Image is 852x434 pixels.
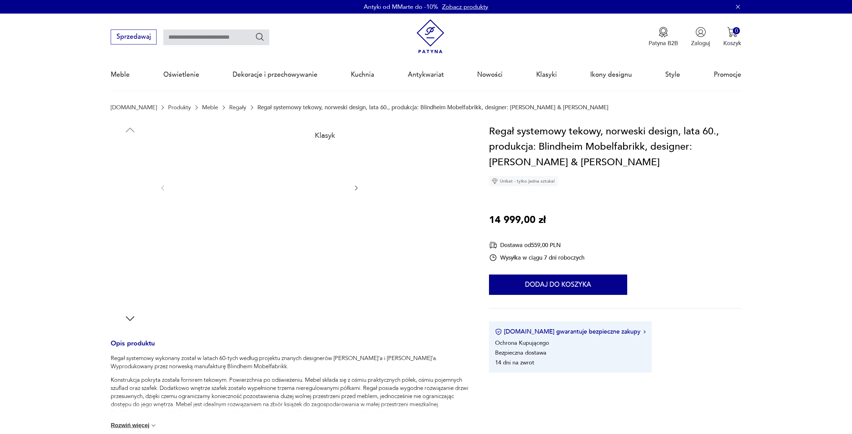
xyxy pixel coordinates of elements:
button: Szukaj [255,32,265,42]
button: Dodaj do koszyka [489,275,627,295]
p: Koszyk [723,39,741,47]
img: Zdjęcie produktu Regał systemowy tekowy, norweski design, lata 60., produkcja: Blindheim Mobelfab... [111,139,149,178]
div: 0 [733,27,740,34]
a: Antykwariat [408,59,444,90]
img: Ikonka użytkownika [695,27,706,37]
button: [DOMAIN_NAME] gwarantuje bezpieczne zakupy [495,327,646,336]
div: Klasyk [310,127,340,144]
h3: Opis produktu [111,341,469,355]
p: Patyna B2B [649,39,678,47]
a: Sprzedawaj [111,35,157,40]
a: Meble [202,104,218,111]
button: Sprzedawaj [111,30,157,44]
a: Nowości [477,59,503,90]
a: Style [665,59,680,90]
img: chevron down [150,422,157,429]
p: 14 999,00 zł [489,212,546,228]
li: Bezpieczna dostawa [495,349,546,357]
a: Oświetlenie [163,59,199,90]
p: Konstrukcja pokryta została fornirem tekowym. Powierzchnia po odświeżeniu. Mebel składa się z ośm... [111,376,469,417]
img: Zdjęcie produktu Regał systemowy tekowy, norweski design, lata 60., produkcja: Blindheim Mobelfab... [174,124,344,251]
p: Zaloguj [691,39,710,47]
a: Kuchnia [351,59,374,90]
img: Zdjęcie produktu Regał systemowy tekowy, norweski design, lata 60., produkcja: Blindheim Mobelfab... [111,183,149,221]
img: Ikona medalu [658,27,669,37]
a: Ikona medaluPatyna B2B [649,27,678,47]
a: Produkty [168,104,191,111]
img: Zdjęcie produktu Regał systemowy tekowy, norweski design, lata 60., produkcja: Blindheim Mobelfab... [111,269,149,308]
h1: Regał systemowy tekowy, norweski design, lata 60., produkcja: Blindheim Mobelfabrikk, designer: [... [489,124,741,170]
div: Dostawa od 559,00 PLN [489,241,584,249]
img: Ikona diamentu [492,178,498,184]
a: Klasyki [536,59,557,90]
li: Ochrona Kupującego [495,339,549,347]
img: Zdjęcie produktu Regał systemowy tekowy, norweski design, lata 60., produkcja: Blindheim Mobelfab... [111,226,149,265]
img: Ikona koszyka [727,27,738,37]
a: Ikony designu [590,59,632,90]
button: Zaloguj [691,27,710,47]
a: Regały [229,104,246,111]
div: Wysyłka w ciągu 7 dni roboczych [489,253,584,262]
button: Patyna B2B [649,27,678,47]
img: Ikona strzałki w prawo [643,330,646,334]
img: Ikona dostawy [489,241,497,249]
img: Ikona certyfikatu [495,328,502,335]
li: 14 dni na zwrot [495,359,534,366]
p: Regał systemowy tekowy, norweski design, lata 60., produkcja: Blindheim Mobelfabrikk, designer: [... [257,104,609,111]
a: Zobacz produkty [442,3,488,11]
p: Regał systemowy wykonany został w latach 60-tych według projektu znanych designerów [PERSON_NAME]... [111,354,469,371]
img: Patyna - sklep z meblami i dekoracjami vintage [413,19,448,54]
a: Meble [111,59,130,90]
button: 0Koszyk [723,27,741,47]
a: [DOMAIN_NAME] [111,104,157,111]
a: Dekoracje i przechowywanie [233,59,318,90]
div: Unikat - tylko jedna sztuka! [489,176,558,186]
a: Promocje [714,59,741,90]
button: Rozwiń więcej [111,422,157,429]
p: Antyki od MMarte do -10% [364,3,438,11]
